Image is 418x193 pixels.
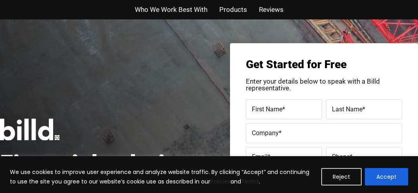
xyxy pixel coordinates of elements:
a: Terms [241,178,259,185]
a: Reviews [259,4,284,15]
a: Who We Work Best With [135,4,207,15]
span: Email [252,153,268,160]
span: Company [252,129,279,136]
span: First Name [252,105,282,113]
a: Products [219,4,247,15]
button: Accept [365,168,408,185]
h3: Get Started for Free [246,59,402,70]
button: Reject [321,168,362,185]
p: We use cookies to improve user experience and analyze website traffic. By clicking “Accept” and c... [10,167,315,186]
span: Last Name [332,105,362,113]
span: Phone [332,153,350,160]
a: Policies [210,178,230,185]
p: Enter your details below to speak with a Billd representative. [246,78,402,92]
